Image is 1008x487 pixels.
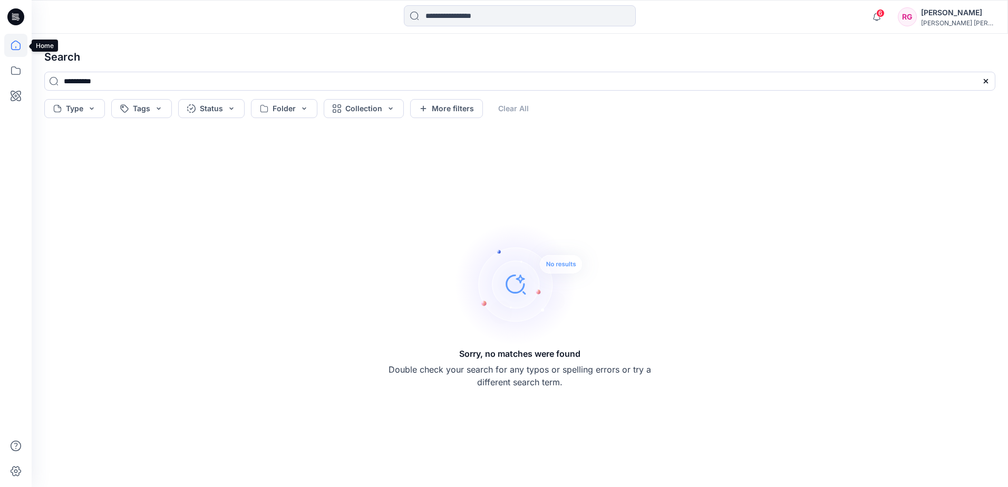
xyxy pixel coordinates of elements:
h5: Sorry, no matches were found [459,347,580,360]
button: More filters [410,99,483,118]
button: Tags [111,99,172,118]
div: RG [898,7,917,26]
h4: Search [36,42,1004,72]
button: Type [44,99,105,118]
span: 6 [876,9,885,17]
div: [PERSON_NAME] [PERSON_NAME] [921,19,995,27]
button: Collection [324,99,404,118]
button: Status [178,99,245,118]
button: Folder [251,99,317,118]
img: Sorry, no matches were found [454,221,602,347]
p: Double check your search for any typos or spelling errors or try a different search term. [388,363,652,388]
div: [PERSON_NAME] [921,6,995,19]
